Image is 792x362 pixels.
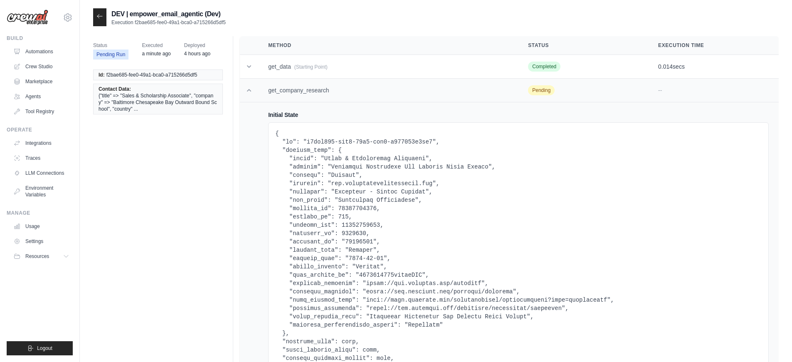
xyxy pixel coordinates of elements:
h4: Initial State [268,111,769,119]
td: secs [648,55,779,79]
a: Marketplace [10,75,73,88]
span: Deployed [184,41,210,50]
th: Method [258,36,518,55]
div: Build [7,35,73,42]
span: Resources [25,253,49,260]
span: Pending Run [93,50,128,60]
a: Settings [10,235,73,248]
span: Pending [528,85,555,95]
a: Environment Variables [10,181,73,201]
span: -- [658,87,662,94]
span: Completed [528,62,560,72]
div: Operate [7,126,73,133]
span: (Starting Point) [294,64,328,70]
a: Traces [10,151,73,165]
button: Resources [10,250,73,263]
th: Status [518,36,648,55]
a: Agents [10,90,73,103]
th: Execution Time [648,36,779,55]
a: Automations [10,45,73,58]
time: August 15, 2025 at 10:33 CDT [184,51,210,57]
span: f2bae685-fee0-49a1-bca0-a715266d5df5 [106,72,197,78]
span: Contact Data: [99,86,131,92]
span: Id: [99,72,105,78]
p: Execution f2bae685-fee0-49a1-bca0-a715266d5df5 [111,19,226,26]
a: LLM Connections [10,166,73,180]
div: Manage [7,210,73,216]
span: {"title" => "Sales & Scholarship Associate", "company" => "Baltimore Chesapeake Bay Outward Bound... [99,92,217,112]
iframe: Chat Widget [750,322,792,362]
a: Crew Studio [10,60,73,73]
time: August 15, 2025 at 14:50 CDT [142,51,170,57]
a: Usage [10,220,73,233]
td: get_data [258,55,518,79]
span: Logout [37,345,52,352]
span: Executed [142,41,170,50]
a: Tool Registry [10,105,73,118]
button: Logout [7,341,73,355]
h2: DEV | empower_email_agentic (Dev) [111,9,226,19]
td: get_company_research [258,79,518,102]
img: Logo [7,10,48,25]
a: Integrations [10,136,73,150]
span: 0.014 [658,63,673,70]
span: Status [93,41,128,50]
